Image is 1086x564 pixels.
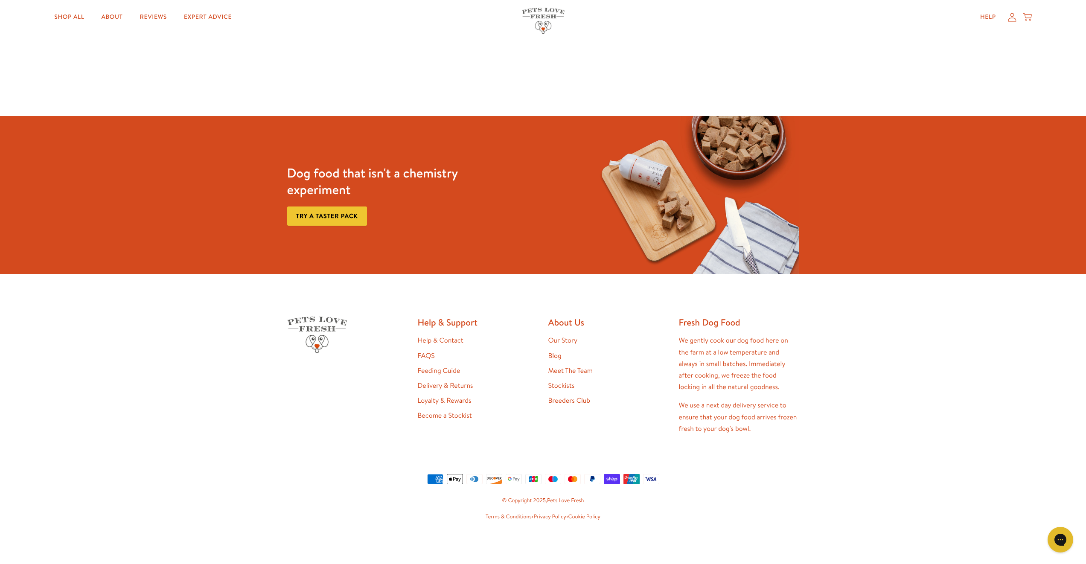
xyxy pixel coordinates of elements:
[533,513,566,520] a: Privacy Policy
[287,496,799,506] small: © Copyright 2025,
[418,366,460,375] a: Feeding Guide
[486,513,532,520] a: Terms & Conditions
[418,411,472,420] a: Become a Stockist
[522,8,565,34] img: Pets Love Fresh
[679,400,799,435] p: We use a next day delivery service to ensure that your dog food arrives frozen fresh to your dog'...
[287,512,799,522] small: • •
[287,206,367,226] a: Try a taster pack
[548,396,590,405] a: Breeders Club
[548,366,593,375] a: Meet The Team
[287,165,497,198] h3: Dog food that isn't a chemistry experiment
[418,381,473,390] a: Delivery & Returns
[973,9,1003,26] a: Help
[418,317,538,328] h2: Help & Support
[177,9,239,26] a: Expert Advice
[1043,524,1077,555] iframe: Gorgias live chat messenger
[287,317,347,353] img: Pets Love Fresh
[590,116,799,274] img: Fussy
[548,381,575,390] a: Stockists
[47,9,91,26] a: Shop All
[679,317,799,328] h2: Fresh Dog Food
[548,351,562,360] a: Blog
[418,396,472,405] a: Loyalty & Rewards
[548,317,669,328] h2: About Us
[418,351,435,360] a: FAQS
[133,9,174,26] a: Reviews
[679,335,799,393] p: We gently cook our dog food here on the farm at a low temperature and always in small batches. Im...
[547,497,584,504] a: Pets Love Fresh
[418,336,463,345] a: Help & Contact
[548,336,578,345] a: Our Story
[568,513,600,520] a: Cookie Policy
[94,9,129,26] a: About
